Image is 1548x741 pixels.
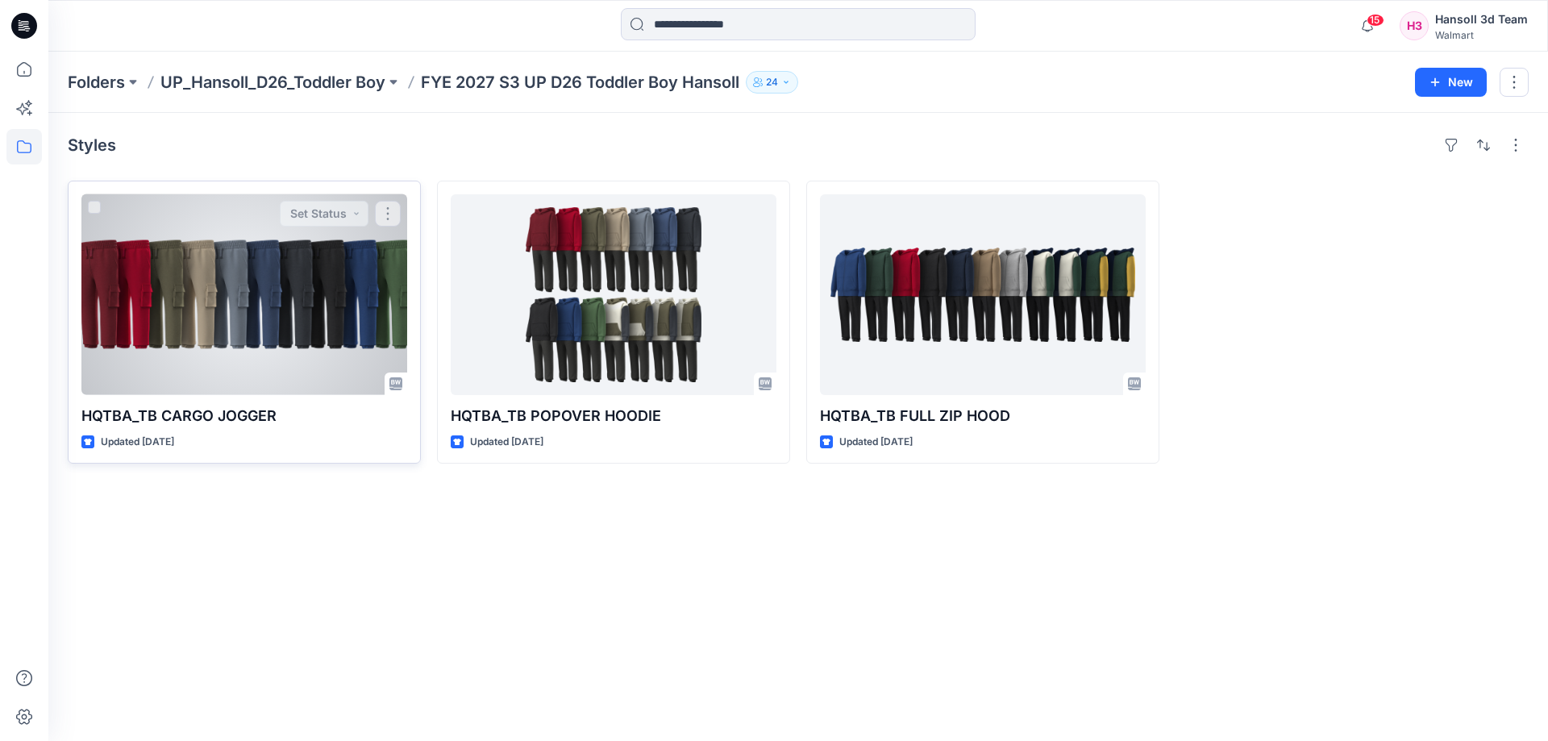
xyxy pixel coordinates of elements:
p: HQTBA_TB CARGO JOGGER [81,405,407,427]
a: Folders [68,71,125,94]
h4: Styles [68,135,116,155]
span: 15 [1367,14,1384,27]
a: HQTBA_TB CARGO JOGGER [81,194,407,395]
p: FYE 2027 S3 UP D26 Toddler Boy Hansoll [421,71,739,94]
div: Walmart [1435,29,1528,41]
p: Updated [DATE] [101,434,174,451]
p: Updated [DATE] [470,434,543,451]
p: HQTBA_TB FULL ZIP HOOD [820,405,1146,427]
p: HQTBA_TB POPOVER HOODIE [451,405,776,427]
div: H3 [1400,11,1429,40]
a: HQTBA_TB FULL ZIP HOOD [820,194,1146,395]
button: New [1415,68,1487,97]
button: 24 [746,71,798,94]
p: Updated [DATE] [839,434,913,451]
a: HQTBA_TB POPOVER HOODIE [451,194,776,395]
div: Hansoll 3d Team [1435,10,1528,29]
p: 24 [766,73,778,91]
a: UP_Hansoll_D26_Toddler Boy [160,71,385,94]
